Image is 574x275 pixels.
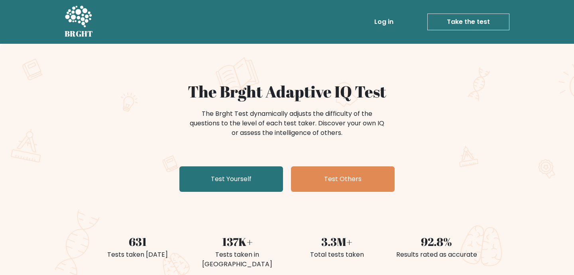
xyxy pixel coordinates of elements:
h5: BRGHT [65,29,93,39]
div: 92.8% [391,233,482,250]
div: 137K+ [192,233,282,250]
h1: The Brght Adaptive IQ Test [92,82,482,101]
div: 631 [92,233,183,250]
div: The Brght Test dynamically adjusts the difficulty of the questions to the level of each test take... [187,109,387,138]
a: Test Yourself [179,166,283,192]
div: Results rated as accurate [391,250,482,259]
div: Tests taken [DATE] [92,250,183,259]
div: 3.3M+ [292,233,382,250]
a: Test Others [291,166,395,192]
a: BRGHT [65,3,93,41]
a: Log in [371,14,397,30]
div: Total tests taken [292,250,382,259]
div: Tests taken in [GEOGRAPHIC_DATA] [192,250,282,269]
a: Take the test [427,14,509,30]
